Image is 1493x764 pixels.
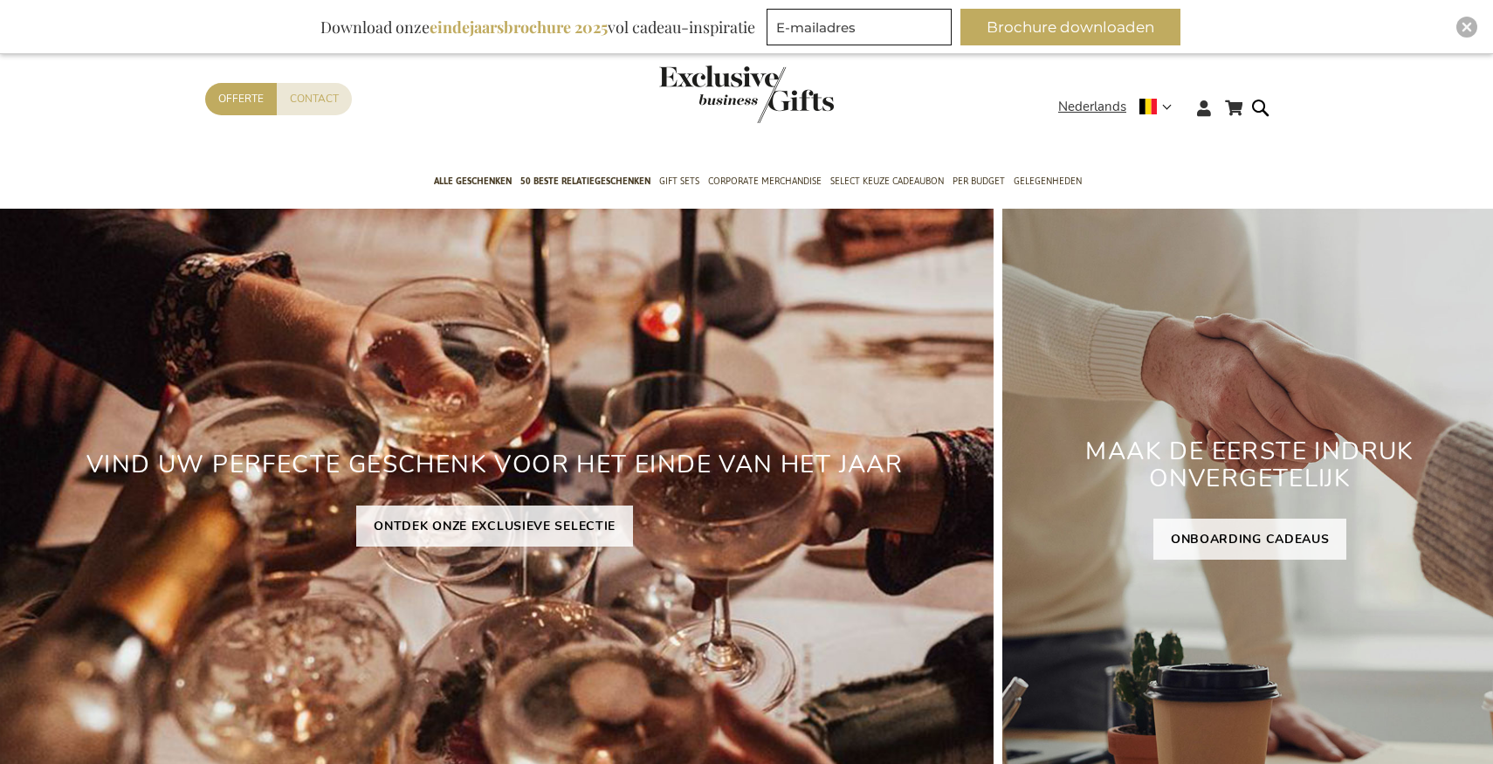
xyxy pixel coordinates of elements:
a: store logo [659,65,746,123]
span: Gelegenheden [1014,172,1082,190]
span: Nederlands [1058,97,1126,117]
input: E-mailadres [767,9,952,45]
div: Close [1456,17,1477,38]
a: Corporate Merchandise [708,161,822,204]
span: 50 beste relatiegeschenken [520,172,650,190]
a: 50 beste relatiegeschenken [520,161,650,204]
button: Brochure downloaden [960,9,1180,45]
a: Gelegenheden [1014,161,1082,204]
a: Offerte [205,83,277,115]
span: Select Keuze Cadeaubon [830,172,944,190]
span: Corporate Merchandise [708,172,822,190]
form: marketing offers and promotions [767,9,957,51]
a: ONTDEK ONZE EXCLUSIEVE SELECTIE [356,506,633,547]
span: Gift Sets [659,172,699,190]
a: Select Keuze Cadeaubon [830,161,944,204]
a: ONBOARDING CADEAUS [1153,519,1347,560]
img: Close [1462,22,1472,32]
a: Contact [277,83,352,115]
span: Per Budget [953,172,1005,190]
a: Gift Sets [659,161,699,204]
a: Per Budget [953,161,1005,204]
img: Exclusive Business gifts logo [659,65,834,123]
div: Download onze vol cadeau-inspiratie [313,9,763,45]
a: Alle Geschenken [434,161,512,204]
b: eindejaarsbrochure 2025 [430,17,608,38]
span: Alle Geschenken [434,172,512,190]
